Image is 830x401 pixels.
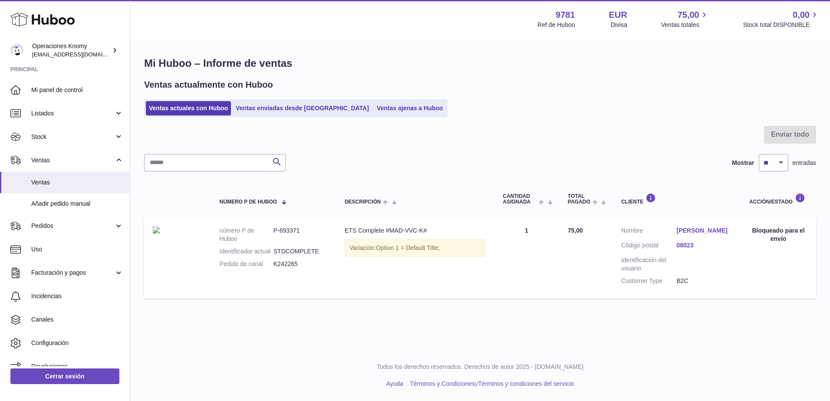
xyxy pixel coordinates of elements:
[494,218,559,298] td: 1
[31,362,123,371] span: Devoluciones
[503,194,537,205] span: Cantidad ASIGNADA
[621,277,677,285] dt: Customer Type
[678,9,699,21] span: 75,00
[32,51,128,58] span: [EMAIL_ADDRESS][DOMAIN_NAME]
[31,178,123,187] span: Ventas
[345,199,381,205] span: Descripción
[31,222,114,230] span: Pedidos
[611,21,627,29] div: Divisa
[31,269,114,277] span: Facturación y pagos
[345,239,485,257] div: Variación:
[273,227,327,243] dd: P-693371
[749,227,807,243] div: Bloqueado para el envío
[376,244,440,251] span: Option 1 = Default Title;
[568,227,583,234] span: 75,00
[386,380,403,387] a: Ayuda
[793,9,810,21] span: 0,00
[10,44,23,57] img: operaciones@selfkit.com
[743,21,820,29] span: Stock total DISPONIBLE
[146,101,231,115] a: Ventas actuales con Huboo
[621,227,677,237] dt: Nombre
[144,56,816,70] h1: Mi Huboo – Informe de ventas
[345,227,485,235] div: ETS Complete #MAD-VVC-K#
[374,101,446,115] a: Ventas ajenas a Huboo
[31,156,114,164] span: Ventas
[749,193,807,205] div: Acción/Estado
[31,200,123,208] span: Añadir pedido manual
[743,9,820,29] a: 0,00 Stock total DISPONIBLE
[621,256,677,273] dt: Identificación del usuario
[677,277,732,285] dd: B2C
[31,133,114,141] span: Stock
[31,339,123,347] span: Configuración
[137,363,823,371] p: Todos los derechos reservados. Derechos de autor 2025 - [DOMAIN_NAME]
[677,241,732,250] a: 08023
[407,380,574,388] li: y
[10,368,119,384] a: Cerrar sesión
[220,260,273,268] dt: Pedido de canal
[31,86,123,94] span: Mi panel de control
[220,247,273,256] dt: Identificador actual
[31,245,123,253] span: Uso
[661,21,709,29] span: Ventas totales
[677,227,732,235] a: [PERSON_NAME]
[621,241,677,252] dt: Código postal
[220,199,277,205] span: número P de Huboo
[621,193,732,205] div: Cliente
[32,42,110,59] div: Operaciones Knomy
[153,227,160,233] img: producto-ETS-complete-esp.png
[661,9,709,29] a: 75,00 Ventas totales
[144,79,273,91] h2: Ventas actualmente con Huboo
[31,109,114,118] span: Listados
[568,194,590,205] span: Total pagado
[220,227,273,243] dt: número P de Huboo
[410,380,475,387] a: Términos y Condiciones
[537,21,575,29] div: Ref de Huboo
[273,260,327,268] dd: K242265
[31,316,123,324] span: Canales
[793,159,816,167] span: entradas
[556,9,575,21] strong: 9781
[609,9,627,21] strong: EUR
[478,380,574,387] a: Términos y condiciones del servicio
[732,159,754,167] label: Mostrar
[233,101,372,115] a: Ventas enviadas desde [GEOGRAPHIC_DATA]
[273,247,327,256] dd: STDCOMPLETE
[31,292,123,300] span: Incidencias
